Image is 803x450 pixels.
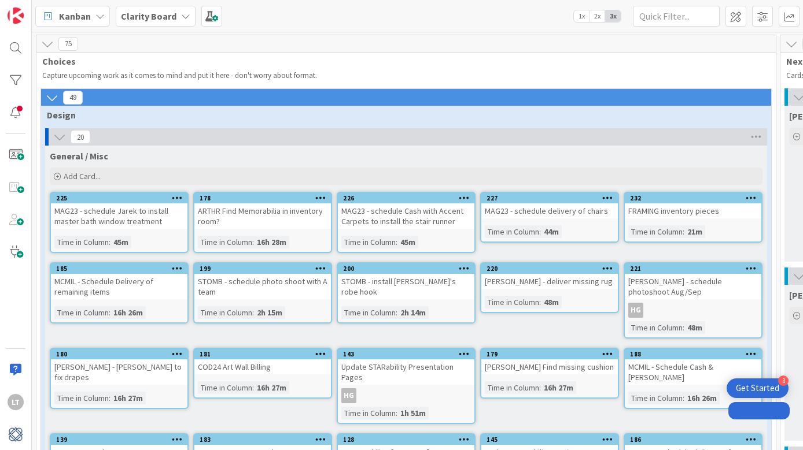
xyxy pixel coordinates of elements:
[194,203,331,229] div: ARTHR Find Memorabilia in inventory room?
[480,348,619,399] a: 179[PERSON_NAME] Find missing cushionTime in Column:16h 27m
[254,306,285,319] div: 2h 15m
[487,265,618,273] div: 220
[633,6,720,27] input: Quick Filter...
[51,434,187,445] div: 139
[480,192,619,243] a: 227MAG23 - schedule delivery of chairsTime in Column:44m
[624,192,763,243] a: 232FRAMING inventory piecesTime in Column:21m
[51,263,187,274] div: 185
[625,274,761,299] div: [PERSON_NAME] - schedule photoshoot Aug/Sep
[628,303,643,318] div: HG
[56,194,187,202] div: 225
[481,349,618,374] div: 179[PERSON_NAME] Find missing cushion
[194,193,331,203] div: 178
[625,193,761,203] div: 232
[193,348,332,399] a: 181COD24 Art Wall BillingTime in Column:16h 27m
[628,321,683,334] div: Time in Column
[254,381,289,394] div: 16h 27m
[51,263,187,299] div: 185MCMIL - Schedule Delivery of remaining items
[343,265,474,273] div: 200
[109,236,110,248] span: :
[338,388,474,403] div: HG
[487,194,618,202] div: 227
[539,381,541,394] span: :
[397,236,418,248] div: 45m
[481,263,618,274] div: 220
[51,193,187,229] div: 225MAG23 - schedule Jarek to install master bath window treatment
[194,274,331,299] div: STOMB - schedule photo shoot with A team
[50,262,189,323] a: 185MCMIL - Schedule Delivery of remaining itemsTime in Column:16h 26m
[194,193,331,229] div: 178ARTHR Find Memorabilia in inventory room?
[198,236,252,248] div: Time in Column
[397,407,429,419] div: 1h 51m
[683,392,684,404] span: :
[8,394,24,410] div: LT
[341,306,396,319] div: Time in Column
[42,55,761,67] span: Choices
[252,381,254,394] span: :
[194,359,331,374] div: COD24 Art Wall Billing
[541,296,562,308] div: 48m
[200,350,331,358] div: 181
[630,350,761,358] div: 188
[481,203,618,218] div: MAG23 - schedule delivery of chairs
[42,71,753,80] p: Capture upcoming work as it comes to mind and put it here - don't worry about format.
[338,359,474,385] div: Update STARability Presentation Pages
[727,378,789,398] div: Open Get Started checklist, remaining modules: 3
[539,296,541,308] span: :
[630,436,761,444] div: 186
[343,436,474,444] div: 128
[481,359,618,374] div: [PERSON_NAME] Find missing cushion
[481,193,618,203] div: 227
[51,193,187,203] div: 225
[110,392,146,404] div: 16h 27m
[625,263,761,299] div: 221[PERSON_NAME] - schedule photoshoot Aug/Sep
[200,265,331,273] div: 199
[341,407,396,419] div: Time in Column
[480,262,619,313] a: 220[PERSON_NAME] - deliver missing rugTime in Column:48m
[200,436,331,444] div: 183
[193,192,332,253] a: 178ARTHR Find Memorabilia in inventory room?Time in Column:16h 28m
[624,262,763,339] a: 221[PERSON_NAME] - schedule photoshoot Aug/SepHGTime in Column:48m
[121,10,176,22] b: Clarity Board
[485,381,539,394] div: Time in Column
[252,236,254,248] span: :
[338,203,474,229] div: MAG23 - schedule Cash with Accent Carpets to install the stair runner
[338,193,474,229] div: 226MAG23 - schedule Cash with Accent Carpets to install the stair runner
[338,274,474,299] div: STOMB - install [PERSON_NAME]'s robe hook
[539,225,541,238] span: :
[736,382,779,394] div: Get Started
[110,236,131,248] div: 45m
[684,392,720,404] div: 16h 26m
[194,263,331,274] div: 199
[341,236,396,248] div: Time in Column
[625,193,761,218] div: 232FRAMING inventory pieces
[625,203,761,218] div: FRAMING inventory pieces
[605,10,621,22] span: 3x
[481,434,618,445] div: 145
[50,192,189,253] a: 225MAG23 - schedule Jarek to install master bath window treatmentTime in Column:45m
[481,263,618,289] div: 220[PERSON_NAME] - deliver missing rug
[625,349,761,385] div: 188MCMIL - Schedule Cash & [PERSON_NAME]
[590,10,605,22] span: 2x
[628,392,683,404] div: Time in Column
[341,388,356,403] div: HG
[54,236,109,248] div: Time in Column
[487,350,618,358] div: 179
[198,306,252,319] div: Time in Column
[59,9,91,23] span: Kanban
[625,263,761,274] div: 221
[109,392,110,404] span: :
[337,262,476,323] a: 200STOMB - install [PERSON_NAME]'s robe hookTime in Column:2h 14m
[338,263,474,274] div: 200
[397,306,429,319] div: 2h 14m
[630,194,761,202] div: 232
[625,349,761,359] div: 188
[200,194,331,202] div: 178
[110,306,146,319] div: 16h 26m
[541,225,562,238] div: 44m
[630,265,761,273] div: 221
[338,434,474,445] div: 128
[778,375,789,386] div: 3
[625,434,761,445] div: 186
[51,274,187,299] div: MCMIL - Schedule Delivery of remaining items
